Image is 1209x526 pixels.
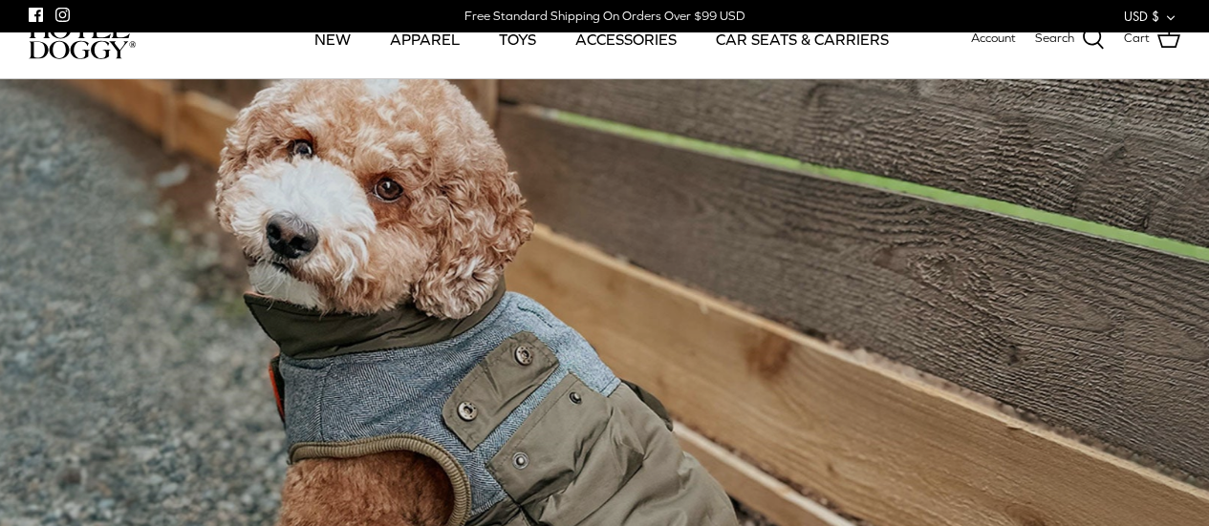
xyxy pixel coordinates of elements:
[55,8,70,22] a: Instagram
[1124,29,1150,49] span: Cart
[29,8,43,22] a: Facebook
[297,7,368,72] a: NEW
[971,31,1016,45] span: Account
[284,7,919,72] div: Primary navigation
[29,19,136,59] img: hoteldoggycom
[1124,27,1180,52] a: Cart
[464,8,745,25] div: Free Standard Shipping On Orders Over $99 USD
[971,29,1016,49] a: Account
[558,7,694,72] a: ACCESSORIES
[1035,29,1074,49] span: Search
[373,7,477,72] a: APPAREL
[699,7,906,72] a: CAR SEATS & CARRIERS
[482,7,553,72] a: TOYS
[1035,27,1105,52] a: Search
[464,2,745,31] a: Free Standard Shipping On Orders Over $99 USD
